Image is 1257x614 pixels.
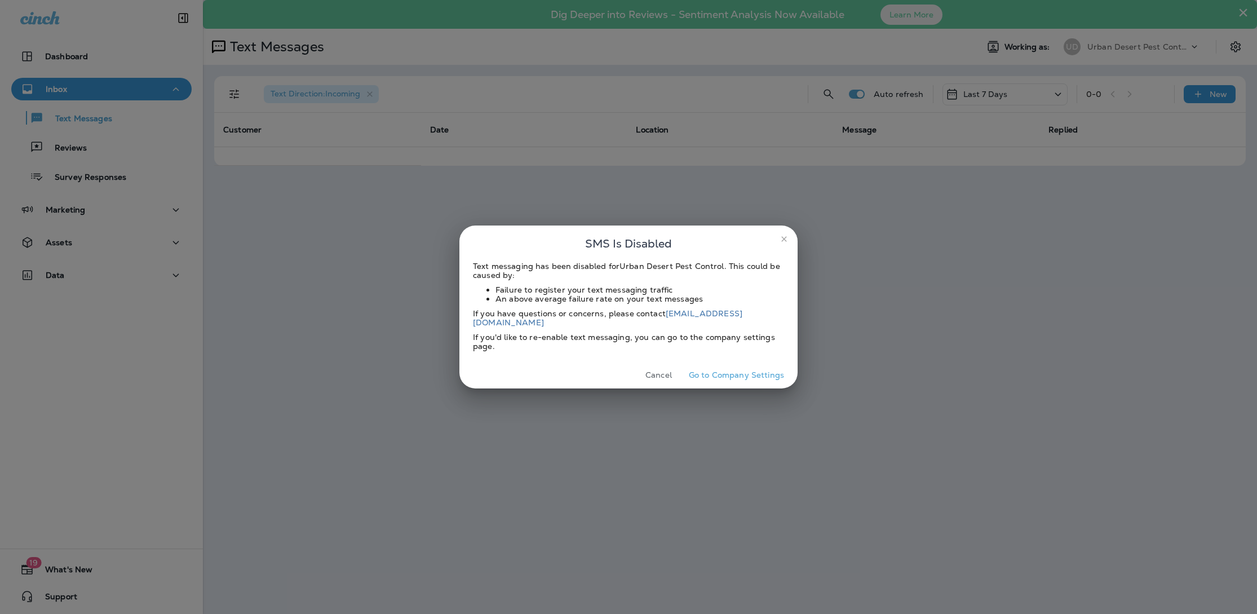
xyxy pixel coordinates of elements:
[638,366,680,384] button: Cancel
[473,333,784,351] div: If you'd like to re-enable text messaging, you can go to the company settings page.
[473,262,784,280] div: Text messaging has been disabled for Urban Desert Pest Control . This could be caused by:
[473,308,742,328] a: [EMAIL_ADDRESS][DOMAIN_NAME]
[495,285,784,294] li: Failure to register your text messaging traffic
[775,230,793,248] button: close
[684,366,789,384] button: Go to Company Settings
[495,294,784,303] li: An above average failure rate on your text messages
[473,309,784,327] div: If you have questions or concerns, please contact
[585,235,672,253] span: SMS Is Disabled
